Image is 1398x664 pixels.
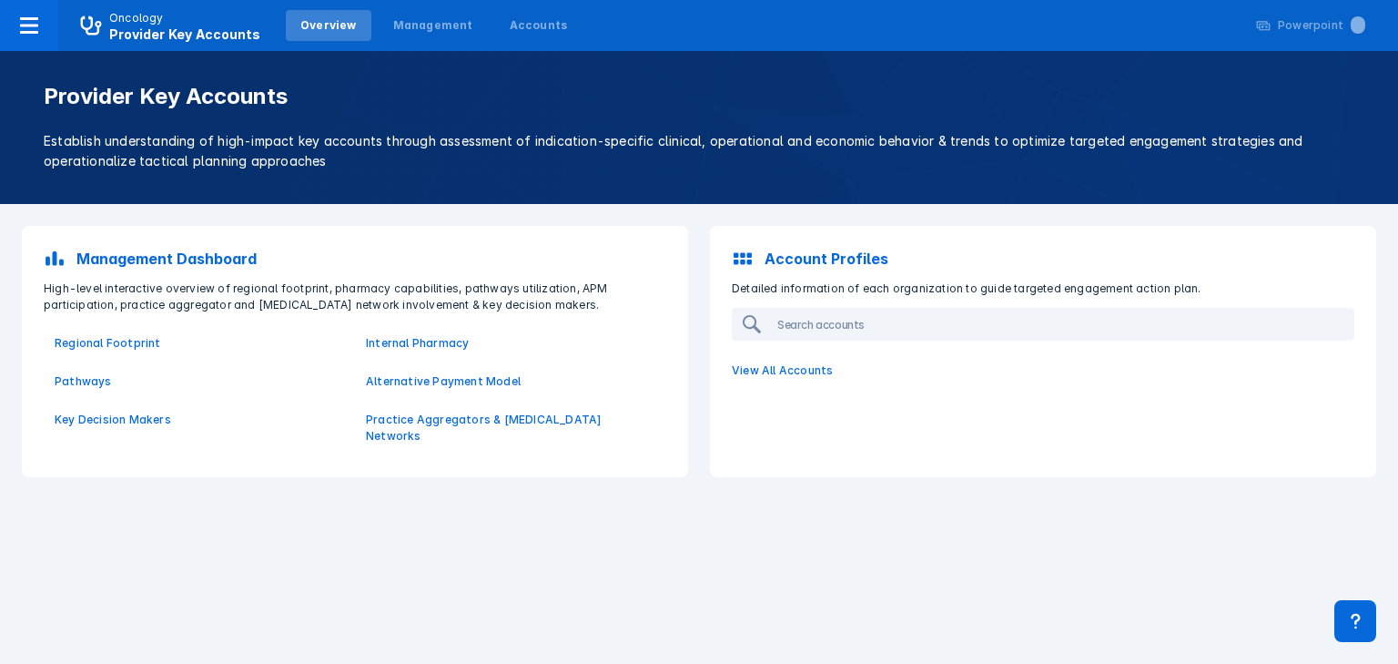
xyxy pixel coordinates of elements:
p: Account Profiles [765,248,888,270]
div: Overview [300,17,357,34]
input: Search accounts [770,310,1316,339]
h1: Provider Key Accounts [44,84,1354,109]
a: Pathways [55,373,344,390]
a: Management Dashboard [33,237,677,281]
a: Practice Aggregators & [MEDICAL_DATA] Networks [366,412,655,444]
a: Alternative Payment Model [366,373,655,390]
div: Accounts [510,17,568,34]
a: Management [379,10,488,41]
p: Oncology [109,10,164,26]
div: Powerpoint [1278,17,1365,34]
p: Establish understanding of high-impact key accounts through assessment of indication-specific cli... [44,131,1354,171]
a: Overview [286,10,371,41]
a: View All Accounts [721,352,1365,390]
div: Contact Support [1334,600,1376,642]
div: Management [393,17,473,34]
p: Management Dashboard [76,248,257,270]
a: Key Decision Makers [55,412,344,428]
p: Detailed information of each organization to guide targeted engagement action plan. [721,281,1365,297]
a: Account Profiles [721,237,1365,281]
a: Internal Pharmacy [366,335,655,352]
a: Regional Footprint [55,335,344,352]
a: Accounts [495,10,582,41]
span: Provider Key Accounts [109,26,260,42]
p: High-level interactive overview of regional footprint, pharmacy capabilities, pathways utilizatio... [33,281,677,313]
